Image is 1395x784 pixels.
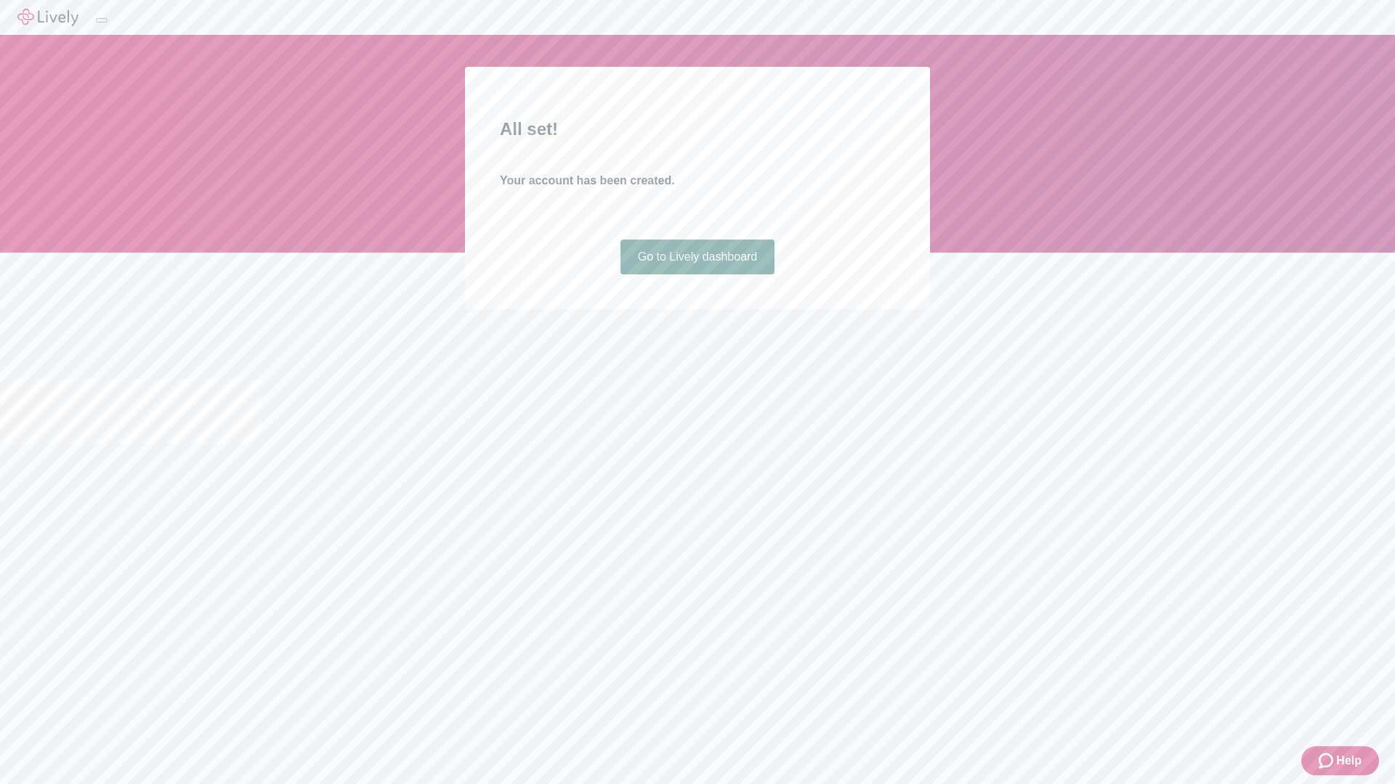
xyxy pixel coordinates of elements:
[1336,752,1362,769] span: Help
[17,9,78,26] img: Lively
[500,116,895,142] h2: All set!
[1301,746,1379,775] button: Zendesk support iconHelp
[1319,752,1336,769] svg: Zendesk support icon
[620,240,775,274] a: Go to Lively dashboard
[96,18,108,23] button: Log out
[500,172,895,189] h4: Your account has been created.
